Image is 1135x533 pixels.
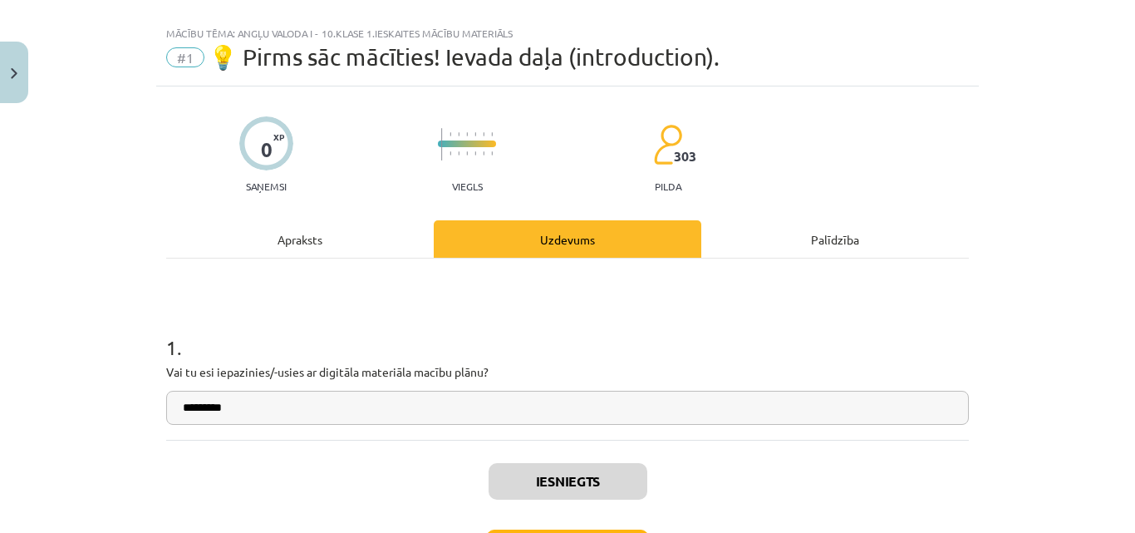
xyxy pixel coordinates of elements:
[483,132,484,136] img: icon-short-line-57e1e144782c952c97e751825c79c345078a6d821885a25fce030b3d8c18986b.svg
[434,220,701,258] div: Uzdevums
[458,132,459,136] img: icon-short-line-57e1e144782c952c97e751825c79c345078a6d821885a25fce030b3d8c18986b.svg
[491,132,493,136] img: icon-short-line-57e1e144782c952c97e751825c79c345078a6d821885a25fce030b3d8c18986b.svg
[701,220,969,258] div: Palīdzība
[239,180,293,192] p: Saņemsi
[166,220,434,258] div: Apraksts
[466,151,468,155] img: icon-short-line-57e1e144782c952c97e751825c79c345078a6d821885a25fce030b3d8c18986b.svg
[166,47,204,67] span: #1
[441,128,443,160] img: icon-long-line-d9ea69661e0d244f92f715978eff75569469978d946b2353a9bb055b3ed8787d.svg
[166,307,969,358] h1: 1 .
[450,132,451,136] img: icon-short-line-57e1e144782c952c97e751825c79c345078a6d821885a25fce030b3d8c18986b.svg
[489,463,647,500] button: Iesniegts
[653,124,682,165] img: students-c634bb4e5e11cddfef0936a35e636f08e4e9abd3cc4e673bd6f9a4125e45ecb1.svg
[655,180,681,192] p: pilda
[483,151,484,155] img: icon-short-line-57e1e144782c952c97e751825c79c345078a6d821885a25fce030b3d8c18986b.svg
[474,151,476,155] img: icon-short-line-57e1e144782c952c97e751825c79c345078a6d821885a25fce030b3d8c18986b.svg
[452,180,483,192] p: Viegls
[450,151,451,155] img: icon-short-line-57e1e144782c952c97e751825c79c345078a6d821885a25fce030b3d8c18986b.svg
[261,138,273,161] div: 0
[273,132,284,141] span: XP
[474,132,476,136] img: icon-short-line-57e1e144782c952c97e751825c79c345078a6d821885a25fce030b3d8c18986b.svg
[458,151,459,155] img: icon-short-line-57e1e144782c952c97e751825c79c345078a6d821885a25fce030b3d8c18986b.svg
[166,363,969,381] p: Vai tu esi iepazinies/-usies ar digitāla materiāla macību plānu?
[11,68,17,79] img: icon-close-lesson-0947bae3869378f0d4975bcd49f059093ad1ed9edebbc8119c70593378902aed.svg
[166,27,969,39] div: Mācību tēma: Angļu valoda i - 10.klase 1.ieskaites mācību materiāls
[209,43,720,71] span: 💡 Pirms sāc mācīties! Ievada daļa (introduction).
[491,151,493,155] img: icon-short-line-57e1e144782c952c97e751825c79c345078a6d821885a25fce030b3d8c18986b.svg
[466,132,468,136] img: icon-short-line-57e1e144782c952c97e751825c79c345078a6d821885a25fce030b3d8c18986b.svg
[674,149,696,164] span: 303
